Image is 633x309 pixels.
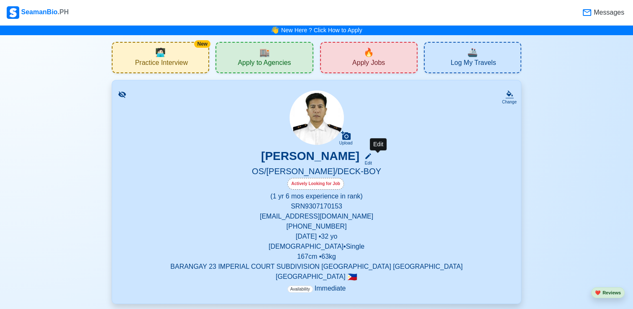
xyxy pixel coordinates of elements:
p: [EMAIL_ADDRESS][DOMAIN_NAME] [122,211,511,221]
div: Upload [339,141,353,146]
span: 🇵🇭 [347,273,357,281]
div: New [194,40,210,48]
h3: [PERSON_NAME] [261,149,359,166]
div: SeamanBio [7,6,69,19]
div: Actively Looking for Job [287,178,344,190]
p: 167 cm • 63 kg [122,252,511,262]
span: Availability [287,286,313,293]
p: [PHONE_NUMBER] [122,221,511,232]
span: .PH [58,8,69,15]
div: Edit [361,160,372,166]
h5: OS/[PERSON_NAME]/DECK-BOY [122,166,511,178]
p: (1 yr 6 mos experience in rank) [122,191,511,201]
div: Change [502,99,517,105]
p: Immediate [287,283,346,294]
span: Messages [592,8,624,18]
span: Apply Jobs [352,59,385,69]
div: Edit [370,138,387,150]
span: Practice Interview [135,59,188,69]
img: Logo [7,6,19,19]
p: [DATE] • 32 yo [122,232,511,242]
span: Log My Travels [451,59,496,69]
span: heart [595,290,601,295]
span: travel [467,46,478,59]
a: New Here ? Click How to Apply [281,27,362,33]
p: [DEMOGRAPHIC_DATA] • Single [122,242,511,252]
span: interview [155,46,166,59]
p: BARANGAY 23 IMPERIAL COURT SUBDIVISION [GEOGRAPHIC_DATA] [GEOGRAPHIC_DATA] [122,262,511,272]
span: agencies [259,46,269,59]
span: new [364,46,374,59]
p: SRN 9307170153 [122,201,511,211]
span: Apply to Agencies [238,59,291,69]
button: heartReviews [591,287,625,299]
span: bell [269,24,280,36]
p: [GEOGRAPHIC_DATA] [122,272,511,282]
